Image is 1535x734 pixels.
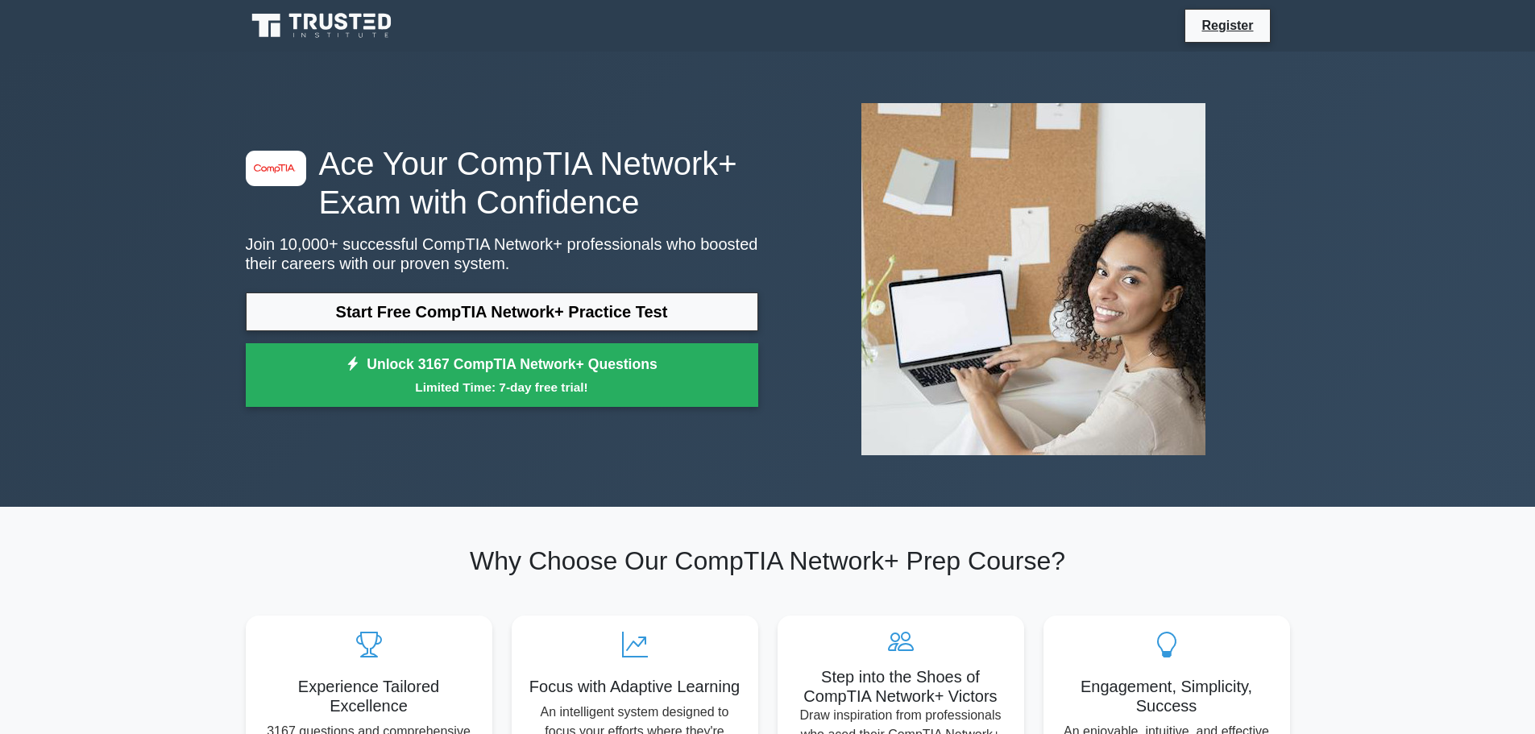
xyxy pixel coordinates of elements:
h2: Why Choose Our CompTIA Network+ Prep Course? [246,545,1290,576]
h5: Engagement, Simplicity, Success [1056,677,1277,715]
p: Join 10,000+ successful CompTIA Network+ professionals who boosted their careers with our proven ... [246,234,758,273]
h5: Experience Tailored Excellence [259,677,479,715]
a: Register [1192,15,1263,35]
a: Start Free CompTIA Network+ Practice Test [246,292,758,331]
a: Unlock 3167 CompTIA Network+ QuestionsLimited Time: 7-day free trial! [246,343,758,408]
h1: Ace Your CompTIA Network+ Exam with Confidence [246,144,758,222]
small: Limited Time: 7-day free trial! [266,378,738,396]
h5: Step into the Shoes of CompTIA Network+ Victors [790,667,1011,706]
h5: Focus with Adaptive Learning [525,677,745,696]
